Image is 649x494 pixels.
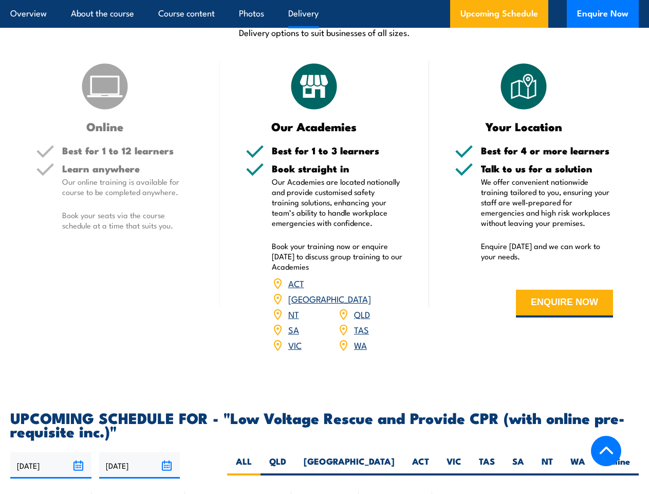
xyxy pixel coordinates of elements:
[354,323,369,336] a: TAS
[10,26,639,38] p: Delivery options to suit businesses of all sizes.
[227,455,261,475] label: ALL
[438,455,470,475] label: VIC
[354,339,367,351] a: WA
[481,164,613,173] h5: Talk to us for a solution
[36,120,174,132] h3: Online
[594,455,639,475] label: Online
[288,323,299,336] a: SA
[99,452,180,479] input: To date
[354,308,370,320] a: QLD
[62,210,194,231] p: Book your seats via the course schedule at a time that suits you.
[295,455,403,475] label: [GEOGRAPHIC_DATA]
[288,292,371,305] a: [GEOGRAPHIC_DATA]
[403,455,438,475] label: ACT
[10,411,639,437] h2: UPCOMING SCHEDULE FOR - "Low Voltage Rescue and Provide CPR (with online pre-requisite inc.)"
[62,177,194,197] p: Our online training is available for course to be completed anywhere.
[455,120,592,132] h3: Your Location
[10,452,91,479] input: From date
[62,146,194,155] h5: Best for 1 to 12 learners
[504,455,533,475] label: SA
[516,290,613,317] button: ENQUIRE NOW
[246,120,383,132] h3: Our Academies
[272,146,404,155] h5: Best for 1 to 3 learners
[272,241,404,272] p: Book your training now or enquire [DATE] to discuss group training to our Academies
[470,455,504,475] label: TAS
[288,277,304,289] a: ACT
[562,455,594,475] label: WA
[261,455,295,475] label: QLD
[272,164,404,173] h5: Book straight in
[288,339,302,351] a: VIC
[481,241,613,261] p: Enquire [DATE] and we can work to your needs.
[288,308,299,320] a: NT
[481,146,613,155] h5: Best for 4 or more learners
[62,164,194,173] h5: Learn anywhere
[272,177,404,228] p: Our Academies are located nationally and provide customised safety training solutions, enhancing ...
[533,455,562,475] label: NT
[481,177,613,228] p: We offer convenient nationwide training tailored to you, ensuring your staff are well-prepared fo...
